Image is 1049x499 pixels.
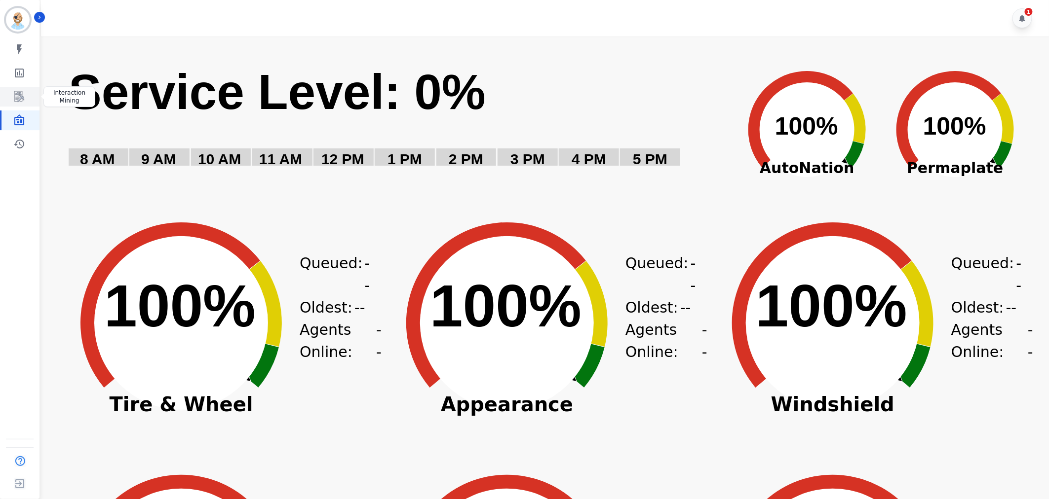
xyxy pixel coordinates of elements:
[354,296,365,319] span: --
[625,319,709,363] div: Agents Online:
[68,62,731,183] svg: Service Level: 0%
[300,319,384,363] div: Agents Online:
[6,8,30,32] img: Bordered avatar
[104,273,256,339] text: 100%
[69,64,486,119] text: Service Level: 0%
[951,296,1025,319] div: Oldest:
[775,112,838,140] text: 100%
[733,157,881,179] span: AutoNation
[80,151,115,167] text: 8 AM
[259,151,302,167] text: 11 AM
[680,296,691,319] span: --
[388,151,422,167] text: 1 PM
[881,157,1029,179] span: Permaplate
[572,151,606,167] text: 4 PM
[951,319,1035,363] div: Agents Online:
[1025,8,1033,16] div: 1
[449,151,483,167] text: 2 PM
[430,273,582,339] text: 100%
[709,399,956,409] span: Windshield
[384,399,630,409] span: Appearance
[625,252,699,296] div: Queued:
[198,151,241,167] text: 10 AM
[923,112,986,140] text: 100%
[141,151,176,167] text: 9 AM
[1016,252,1025,296] span: --
[58,399,305,409] span: Tire & Wheel
[691,252,699,296] span: --
[702,319,709,363] span: --
[633,151,667,167] text: 5 PM
[376,319,384,363] span: --
[321,151,364,167] text: 12 PM
[951,252,1025,296] div: Queued:
[1006,296,1017,319] span: --
[756,273,907,339] text: 100%
[625,296,699,319] div: Oldest:
[365,252,374,296] span: --
[300,252,374,296] div: Queued:
[1028,319,1035,363] span: --
[510,151,545,167] text: 3 PM
[300,296,374,319] div: Oldest:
